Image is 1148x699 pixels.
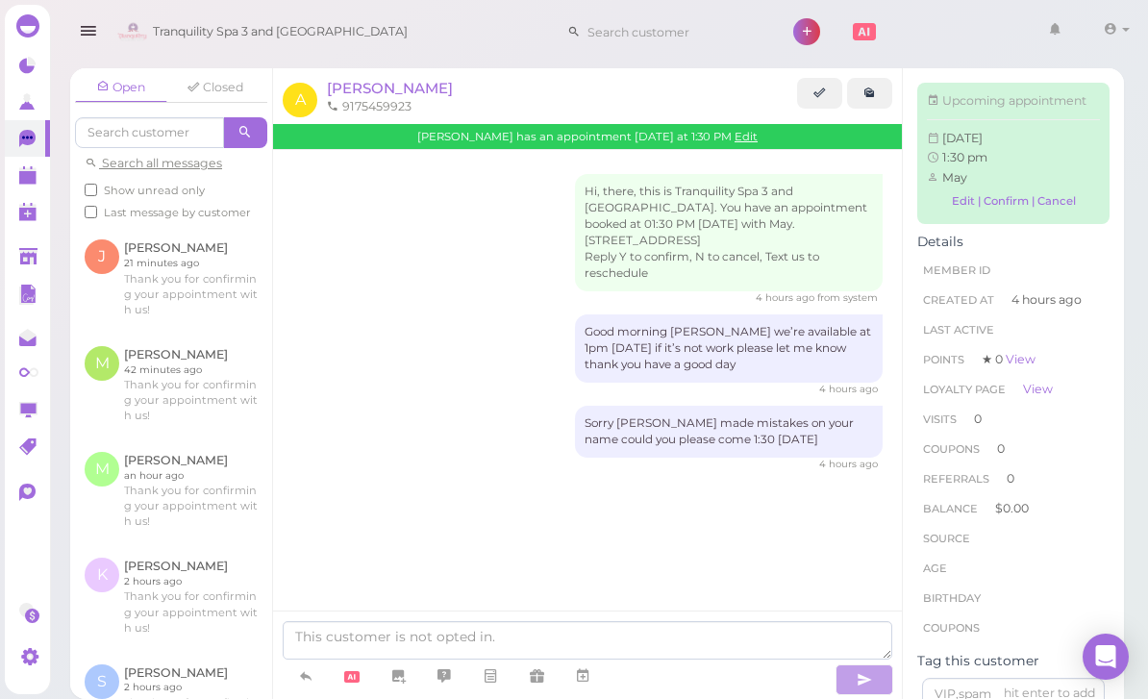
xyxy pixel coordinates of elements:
span: Loyalty page [923,383,1006,396]
span: Referrals [923,472,989,486]
a: Closed [169,73,262,102]
span: Birthday [923,591,981,605]
span: ★ 0 [982,352,1036,366]
a: Edit | Confirm | Cancel [927,188,1100,214]
li: 0 [917,434,1110,464]
div: Tag this customer [917,653,1110,669]
div: Sorry [PERSON_NAME] made mistakes on your name could you please come 1:30 [DATE] [575,406,883,458]
span: 1:30 pm [942,150,987,164]
li: 0 [917,463,1110,494]
input: Show unread only [85,184,97,196]
span: Show unread only [104,184,205,197]
span: Coupons [923,442,980,456]
span: Visits [923,412,957,426]
div: Open Intercom Messenger [1083,634,1129,680]
span: from system [817,291,878,304]
span: 08/21/2025 08:33am [819,383,878,395]
span: Balance [923,502,981,515]
div: Hi, there, this is Tranquility Spa 3 and [GEOGRAPHIC_DATA]. You have an appointment booked at 01:... [575,174,883,291]
span: Tranquility Spa 3 and [GEOGRAPHIC_DATA] [153,5,408,59]
li: 9175459923 [322,98,416,115]
span: 08/21/2025 08:32am [756,291,817,304]
span: Last message by customer [104,206,251,219]
span: age [923,562,947,575]
div: Details [917,234,1110,250]
span: Created At [923,293,994,307]
a: Search all messages [85,156,222,170]
span: Thu Aug 21 2025 13:30:00 GMT-0400 (Eastern Daylight Time) [942,131,983,145]
span: [PERSON_NAME] has an appointment [DATE] at 1:30 PM [417,130,735,143]
li: 0 [917,404,1110,435]
a: Open [75,73,167,103]
span: Coupons [923,621,980,635]
span: A [283,83,317,117]
input: Last message by customer [85,206,97,218]
a: View [1023,382,1053,396]
span: 08/21/2025 08:57am [819,458,878,470]
span: Member ID [923,263,990,277]
a: Edit [735,130,758,143]
span: Source [923,532,970,545]
span: $0.00 [995,501,1029,515]
span: 4 hours ago [1011,291,1082,309]
span: Last Active [923,323,994,337]
div: Upcoming appointment [927,92,1100,110]
a: [PERSON_NAME] [327,79,453,97]
input: Search customer [75,117,224,148]
span: May [942,170,967,185]
input: Search customer [581,16,767,47]
div: Good morning [PERSON_NAME] we’re available at 1pm [DATE] if it’s not work please let me know than... [575,314,883,383]
span: Points [923,353,964,366]
a: View [1006,352,1036,366]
